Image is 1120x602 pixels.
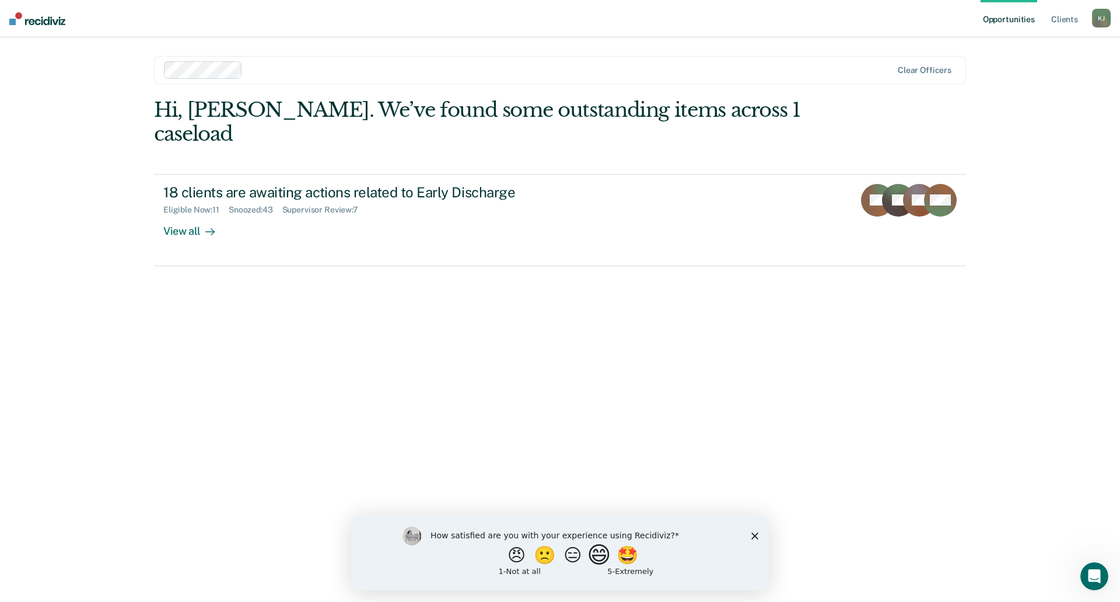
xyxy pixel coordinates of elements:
[229,205,282,215] div: Snoozed : 43
[163,184,573,201] div: 18 clients are awaiting actions related to Early Discharge
[154,98,804,146] div: Hi, [PERSON_NAME]. We’ve found some outstanding items across 1 caseload
[1092,9,1111,27] div: K J
[163,205,229,215] div: Eligible Now : 11
[282,205,367,215] div: Supervisor Review : 7
[898,65,951,75] div: Clear officers
[154,174,966,266] a: 18 clients are awaiting actions related to Early DischargeEligible Now:11Snoozed:43Supervisor Rev...
[1080,562,1108,590] iframe: Intercom live chat
[1092,9,1111,27] button: KJ
[9,12,65,25] img: Recidiviz
[163,215,229,238] div: View all
[351,515,769,590] iframe: Survey by Kim from Recidiviz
